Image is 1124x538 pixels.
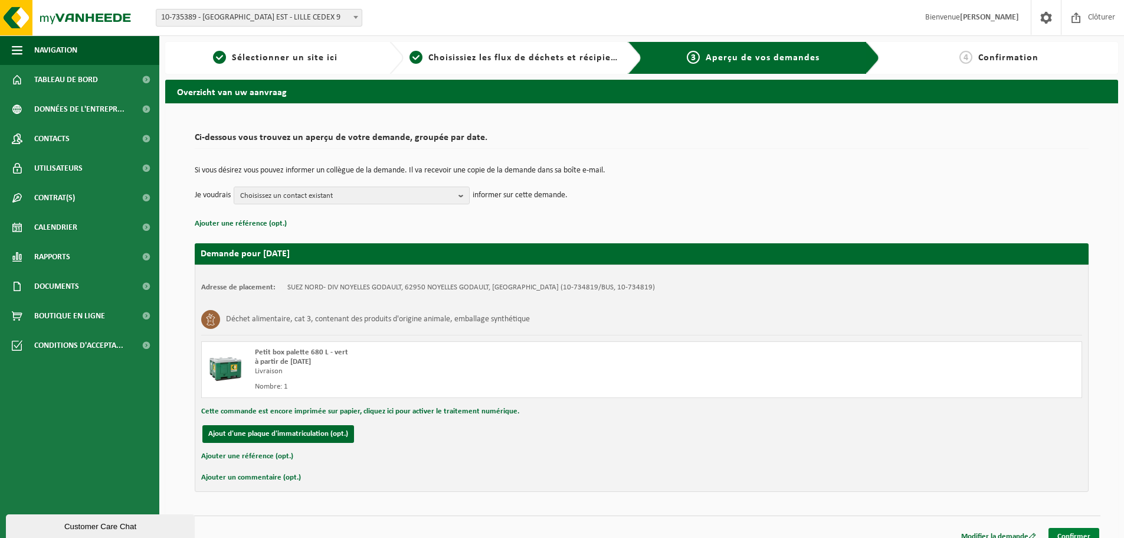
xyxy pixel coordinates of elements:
span: 10-735389 - SUEZ RV NORD EST - LILLE CEDEX 9 [156,9,362,27]
span: Rapports [34,242,70,272]
button: Ajouter une référence (opt.) [195,216,287,231]
span: Boutique en ligne [34,301,105,331]
iframe: chat widget [6,512,197,538]
span: 2 [409,51,422,64]
span: Choisissez un contact existant [240,187,454,205]
button: Ajout d'une plaque d'immatriculation (opt.) [202,425,354,443]
span: Choisissiez les flux de déchets et récipients [428,53,625,63]
div: Nombre: 1 [255,382,689,392]
span: Utilisateurs [34,154,83,183]
button: Choisissez un contact existant [234,187,470,204]
button: Ajouter un commentaire (opt.) [201,470,301,485]
span: 3 [687,51,700,64]
strong: Demande pour [DATE] [201,249,290,259]
span: Tableau de bord [34,65,98,94]
strong: Adresse de placement: [201,283,276,291]
span: Confirmation [978,53,1038,63]
h3: Déchet alimentaire, cat 3, contenant des produits d'origine animale, emballage synthétique [226,310,530,329]
td: SUEZ NORD- DIV NOYELLES GODAULT, 62950 NOYELLES GODAULT, [GEOGRAPHIC_DATA] (10-734819/BUS, 10-734... [287,283,655,292]
strong: [PERSON_NAME] [960,13,1019,22]
span: Aperçu de vos demandes [706,53,820,63]
button: Cette commande est encore imprimée sur papier, cliquez ici pour activer le traitement numérique. [201,404,519,419]
p: Je voudrais [195,187,231,204]
span: Documents [34,272,79,301]
span: Petit box palette 680 L - vert [255,348,348,356]
a: 2Choisissiez les flux de déchets et récipients [409,51,618,65]
span: 1 [213,51,226,64]
span: Conditions d'accepta... [34,331,123,360]
span: Contacts [34,124,70,154]
span: Contrat(s) [34,183,75,213]
span: Navigation [34,35,77,65]
h2: Ci-dessous vous trouvez un aperçu de votre demande, groupée par date. [195,133,1089,149]
img: PB-LB-0680-HPE-GN-01.png [208,348,243,383]
span: Sélectionner un site ici [232,53,337,63]
h2: Overzicht van uw aanvraag [165,80,1118,103]
div: Livraison [255,367,689,376]
p: Si vous désirez vous pouvez informer un collègue de la demande. Il va recevoir une copie de la de... [195,167,1089,175]
span: 10-735389 - SUEZ RV NORD EST - LILLE CEDEX 9 [156,9,362,26]
span: Données de l'entrepr... [34,94,124,124]
a: 1Sélectionner un site ici [171,51,380,65]
p: informer sur cette demande. [473,187,568,204]
span: Calendrier [34,213,77,242]
span: 4 [959,51,972,64]
strong: à partir de [DATE] [255,358,311,366]
button: Ajouter une référence (opt.) [201,449,293,464]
